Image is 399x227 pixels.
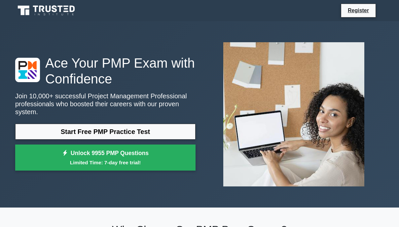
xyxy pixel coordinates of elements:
a: Unlock 9955 PMP QuestionsLimited Time: 7-day free trial! [15,145,196,171]
a: Start Free PMP Practice Test [15,124,196,140]
p: Join 10,000+ successful Project Management Professional professionals who boosted their careers w... [15,92,196,116]
a: Register [344,6,373,15]
small: Limited Time: 7-day free trial! [23,159,187,166]
h1: Ace Your PMP Exam with Confidence [15,55,196,87]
